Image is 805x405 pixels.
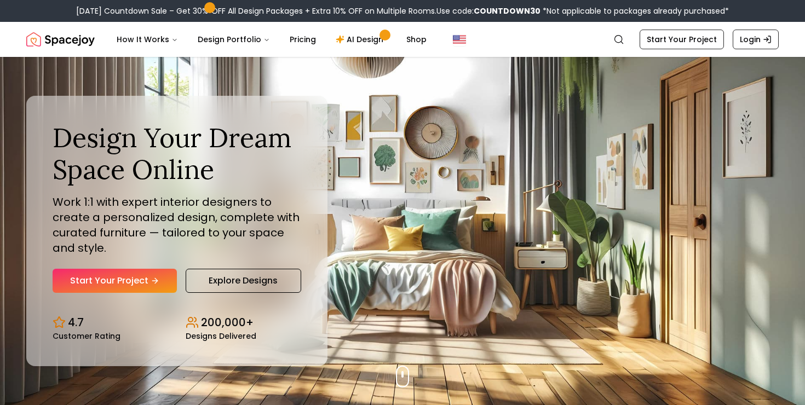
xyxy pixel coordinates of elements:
p: 200,000+ [201,315,254,330]
p: 4.7 [68,315,84,330]
a: Start Your Project [53,269,177,293]
nav: Global [26,22,779,57]
button: Design Portfolio [189,28,279,50]
img: Spacejoy Logo [26,28,95,50]
small: Designs Delivered [186,332,256,340]
span: Use code: [436,5,540,16]
nav: Main [108,28,435,50]
button: How It Works [108,28,187,50]
small: Customer Rating [53,332,120,340]
p: Work 1:1 with expert interior designers to create a personalized design, complete with curated fu... [53,194,301,256]
span: *Not applicable to packages already purchased* [540,5,729,16]
a: Explore Designs [186,269,301,293]
h1: Design Your Dream Space Online [53,122,301,185]
a: Login [733,30,779,49]
a: AI Design [327,28,395,50]
a: Pricing [281,28,325,50]
div: Design stats [53,306,301,340]
img: United States [453,33,466,46]
b: COUNTDOWN30 [474,5,540,16]
div: [DATE] Countdown Sale – Get 30% OFF All Design Packages + Extra 10% OFF on Multiple Rooms. [76,5,729,16]
a: Shop [398,28,435,50]
a: Start Your Project [640,30,724,49]
a: Spacejoy [26,28,95,50]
